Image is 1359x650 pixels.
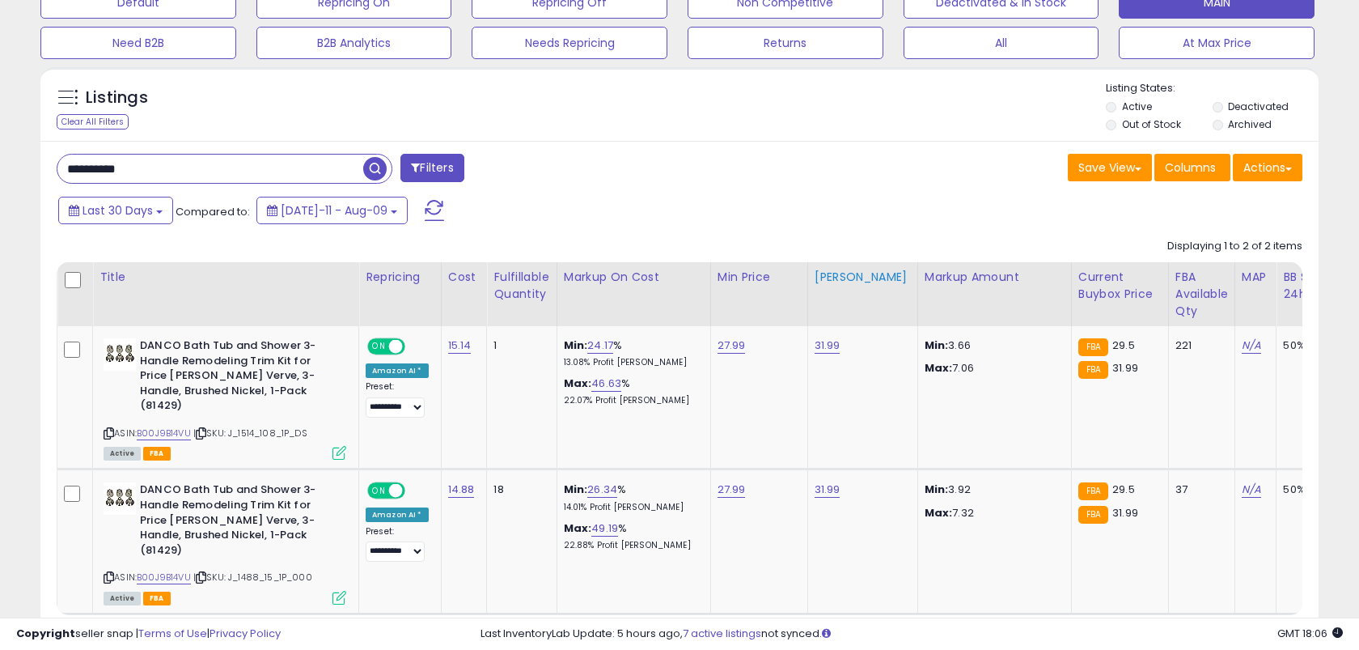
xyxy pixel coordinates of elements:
[1119,27,1315,59] button: At Max Price
[256,197,408,224] button: [DATE]-11 - Aug-09
[564,540,698,551] p: 22.88% Profit [PERSON_NAME]
[137,427,191,440] a: B00J9B14VU
[104,338,136,371] img: 41gkhnmeBQL._SL40_.jpg
[718,269,801,286] div: Min Price
[403,340,429,354] span: OFF
[1112,360,1138,376] span: 31.99
[1078,338,1108,356] small: FBA
[493,338,544,353] div: 1
[1122,100,1152,113] label: Active
[140,338,337,418] b: DANCO Bath Tub and Shower 3-Handle Remodeling Trim Kit for Price [PERSON_NAME] Verve, 3-Handle, B...
[564,376,698,406] div: %
[1283,269,1342,303] div: BB Share 24h.
[564,521,698,551] div: %
[1228,117,1272,131] label: Archived
[925,361,1059,376] p: 7.06
[683,626,761,641] a: 7 active listings
[1122,117,1181,131] label: Out of Stock
[564,395,698,406] p: 22.07% Profit [PERSON_NAME]
[925,482,1059,497] p: 3.92
[210,626,281,641] a: Privacy Policy
[99,269,352,286] div: Title
[143,592,171,605] span: FBA
[193,571,312,584] span: | SKU: J_1488_15_1P_000
[1068,154,1152,181] button: Save View
[104,482,136,515] img: 41gkhnmeBQL._SL40_.jpg
[925,506,1059,520] p: 7.32
[481,627,1343,642] div: Last InventoryLab Update: 5 hours ago, not synced.
[366,381,429,418] div: Preset:
[140,482,337,562] b: DANCO Bath Tub and Shower 3-Handle Remodeling Trim Kit for Price [PERSON_NAME] Verve, 3-Handle, B...
[472,27,667,59] button: Needs Repricing
[86,87,148,109] h5: Listings
[448,338,472,354] a: 15.14
[1175,269,1228,320] div: FBA Available Qty
[1242,482,1261,498] a: N/A
[1165,159,1216,176] span: Columns
[1112,482,1135,497] span: 29.5
[591,376,621,392] a: 46.63
[1112,338,1135,353] span: 29.5
[366,508,429,522] div: Amazon AI *
[448,269,481,286] div: Cost
[815,338,840,354] a: 31.99
[1233,154,1302,181] button: Actions
[281,202,387,219] span: [DATE]-11 - Aug-09
[815,269,911,286] div: [PERSON_NAME]
[403,484,429,498] span: OFF
[1283,338,1336,353] div: 50%
[564,482,698,512] div: %
[564,482,588,497] b: Min:
[564,357,698,368] p: 13.08% Profit [PERSON_NAME]
[1277,626,1343,641] span: 2025-09-9 18:06 GMT
[256,27,452,59] button: B2B Analytics
[718,482,746,498] a: 27.99
[564,502,698,513] p: 14.01% Profit [PERSON_NAME]
[1242,269,1269,286] div: MAP
[138,626,207,641] a: Terms of Use
[176,204,250,219] span: Compared to:
[400,154,464,182] button: Filters
[925,269,1065,286] div: Markup Amount
[1175,482,1222,497] div: 37
[564,338,588,353] b: Min:
[904,27,1099,59] button: All
[925,482,949,497] strong: Min:
[587,338,613,354] a: 24.17
[557,262,710,326] th: The percentage added to the cost of goods (COGS) that forms the calculator for Min & Max prices.
[815,482,840,498] a: 31.99
[104,592,141,605] span: All listings currently available for purchase on Amazon
[1078,506,1108,524] small: FBA
[369,484,389,498] span: ON
[1078,361,1108,379] small: FBA
[1283,482,1336,497] div: 50%
[564,269,704,286] div: Markup on Cost
[1078,269,1162,303] div: Current Buybox Price
[40,27,236,59] button: Need B2B
[587,482,617,498] a: 26.34
[1242,338,1261,354] a: N/A
[564,520,592,536] b: Max:
[137,571,191,584] a: B00J9B14VU
[193,427,307,440] span: | SKU: J_1514_108_1P_DS
[104,482,346,602] div: ASIN:
[493,482,544,497] div: 18
[925,338,949,353] strong: Min:
[591,520,618,537] a: 49.19
[369,340,389,354] span: ON
[143,447,171,461] span: FBA
[1106,81,1318,96] p: Listing States:
[57,114,129,130] div: Clear All Filters
[104,447,141,461] span: All listings currently available for purchase on Amazon
[1175,338,1222,353] div: 221
[1112,505,1138,520] span: 31.99
[925,505,953,520] strong: Max:
[83,202,153,219] span: Last 30 Days
[925,360,953,376] strong: Max:
[718,338,746,354] a: 27.99
[366,363,429,378] div: Amazon AI *
[564,338,698,368] div: %
[564,376,592,391] b: Max:
[366,526,429,563] div: Preset:
[448,482,475,498] a: 14.88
